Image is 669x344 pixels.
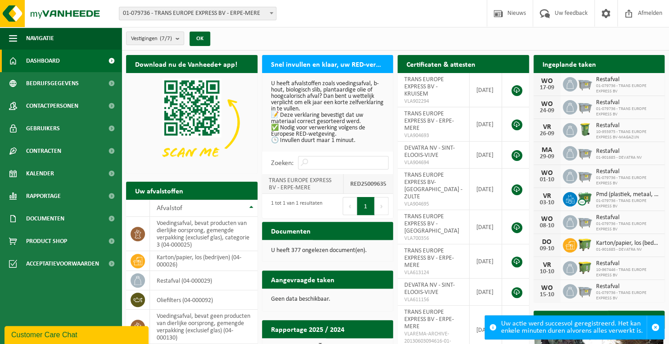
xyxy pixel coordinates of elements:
[398,55,484,73] h2: Certificaten & attesten
[150,217,258,251] td: voedingsafval, bevat producten van dierlijke oorsprong, gemengde verpakking (exclusief glas), cat...
[404,213,459,234] span: TRANS EUROPE EXPRESS BV - [GEOGRAPHIC_DATA]
[119,7,276,20] span: 01-079736 - TRANS EUROPE EXPRESS BV - ERPE-MERE
[262,271,344,288] h2: Aangevraagde taken
[538,154,556,160] div: 29-09
[596,221,660,232] span: 01-079736 - TRANS EUROPE EXPRESS BV
[404,110,454,132] span: TRANS EUROPE EXPRESS BV - ERPE-MERE
[404,296,462,303] span: VLA611156
[596,260,660,267] span: Restafval
[596,168,660,175] span: Restafval
[26,72,79,95] span: Bedrijfsgegevens
[577,260,592,275] img: WB-1100-HPE-GN-50
[26,140,61,162] span: Contracten
[262,174,344,194] td: TRANS EUROPE EXPRESS BV - ERPE-MERE
[26,207,64,230] span: Documenten
[271,81,384,144] p: U heeft afvalstoffen zoals voedingsafval, b-hout, biologisch slib, plantaardige olie of hoogcalor...
[577,214,592,229] img: WB-2500-GAL-GY-01
[596,267,660,278] span: 10-967446 - TRANS EUROPE EXPRESS BV
[150,271,258,290] td: restafval (04-000029)
[404,145,455,159] span: DEVATRA NV - SINT-ELOOIS-VIJVE
[538,261,556,269] div: VR
[126,73,258,172] img: Download de VHEPlus App
[404,76,444,97] span: TRANS EUROPE EXPRESS BV - KRUISEM
[538,223,556,229] div: 08-10
[596,198,660,209] span: 01-079736 - TRANS EUROPE EXPRESS BV
[538,131,556,137] div: 26-09
[577,168,592,183] img: WB-2500-GAL-GY-01
[26,162,54,185] span: Kalender
[596,175,660,186] span: 01-079736 - TRANS EUROPE EXPRESS BV
[131,32,172,46] span: Vestigingen
[26,185,61,207] span: Rapportage
[596,290,660,301] span: 01-079736 - TRANS EUROPE EXPRESS BV
[150,290,258,310] td: oliefilters (04-000092)
[533,311,574,328] h2: Nieuws
[501,316,646,339] div: Uw actie werd succesvol geregistreerd. Het kan enkele minuten duren alvorens alles verwerkt is.
[404,248,454,269] span: TRANS EUROPE EXPRESS BV - ERPE-MERE
[150,251,258,271] td: karton/papier, los (bedrijven) (04-000026)
[26,252,99,275] span: Acceptatievoorwaarden
[5,324,150,344] iframe: chat widget
[577,99,592,114] img: WB-2500-GAL-GY-01
[404,159,462,166] span: VLA904694
[262,320,353,338] h2: Rapportage 2025 / 2024
[357,197,375,215] button: 1
[533,55,605,73] h2: Ingeplande taken
[26,230,67,252] span: Product Shop
[577,283,592,298] img: WB-2500-GAL-GY-01
[404,98,462,105] span: VLA902294
[538,216,556,223] div: WO
[470,107,502,142] td: [DATE]
[608,311,664,329] a: Alle artikelen
[596,148,642,155] span: Restafval
[271,296,384,303] p: Geen data beschikbaar.
[404,309,454,330] span: TRANS EUROPE EXPRESS BV - ERPE-MERE
[404,132,462,139] span: VLA904693
[267,196,322,216] div: 1 tot 1 van 1 resultaten
[404,172,462,200] span: TRANS EUROPE EXPRESS BV-[GEOGRAPHIC_DATA] - ZULTE
[538,147,556,154] div: MA
[26,95,78,117] span: Contactpersonen
[538,292,556,298] div: 15-10
[538,108,556,114] div: 24-09
[596,83,660,94] span: 01-079736 - TRANS EUROPE EXPRESS BV
[404,282,455,296] span: DEVATRA NV - SINT-ELOOIS-VIJVE
[271,248,384,254] p: U heeft 377 ongelezen document(en).
[538,239,556,246] div: DO
[470,210,502,244] td: [DATE]
[538,177,556,183] div: 01-10
[160,36,172,41] count: (7/7)
[126,32,184,45] button: Vestigingen(7/7)
[26,117,60,140] span: Gebruikers
[538,85,556,91] div: 17-09
[26,50,60,72] span: Dashboard
[375,197,389,215] button: Next
[343,197,357,215] button: Previous
[150,310,258,344] td: voedingsafval, bevat geen producten van dierlijke oorsprong, gemengde verpakking (exclusief glas)...
[596,122,660,129] span: Restafval
[538,101,556,108] div: WO
[596,76,660,83] span: Restafval
[271,160,294,167] label: Zoeken:
[350,181,386,188] strong: RED25009635
[126,182,192,199] h2: Uw afvalstoffen
[596,191,660,198] span: Pmd (plastiek, metaal, drankkartons) (bedrijven)
[404,201,462,208] span: VLA904695
[538,284,556,292] div: WO
[596,283,660,290] span: Restafval
[470,279,502,306] td: [DATE]
[470,169,502,210] td: [DATE]
[538,193,556,200] div: VR
[596,247,660,252] span: 01-901685 - DEVATRA NV
[262,222,320,239] h2: Documenten
[596,106,660,117] span: 01-079736 - TRANS EUROPE EXPRESS BV
[26,27,54,50] span: Navigatie
[126,55,246,73] h2: Download nu de Vanheede+ app!
[538,246,556,252] div: 09-10
[538,269,556,275] div: 10-10
[470,73,502,107] td: [DATE]
[404,235,462,242] span: VLA700356
[538,170,556,177] div: WO
[577,122,592,137] img: WB-0240-HPE-GN-50
[577,76,592,91] img: WB-2500-GAL-GY-01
